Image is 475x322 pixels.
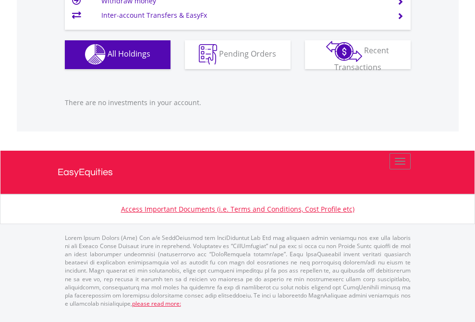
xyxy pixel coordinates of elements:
a: Access Important Documents (i.e. Terms and Conditions, Cost Profile etc) [121,204,354,214]
p: Lorem Ipsum Dolors (Ame) Con a/e SeddOeiusmod tem InciDiduntut Lab Etd mag aliquaen admin veniamq... [65,234,411,308]
button: Pending Orders [185,40,291,69]
a: please read more: [132,299,181,308]
img: transactions-zar-wht.png [326,41,362,62]
span: Recent Transactions [334,45,390,72]
button: All Holdings [65,40,171,69]
span: Pending Orders [219,48,276,59]
button: Recent Transactions [305,40,411,69]
td: Inter-account Transfers & EasyFx [101,8,385,23]
img: pending_instructions-wht.png [199,44,217,65]
a: EasyEquities [58,151,418,194]
p: There are no investments in your account. [65,98,411,107]
span: All Holdings [108,48,150,59]
img: holdings-wht.png [85,44,106,65]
